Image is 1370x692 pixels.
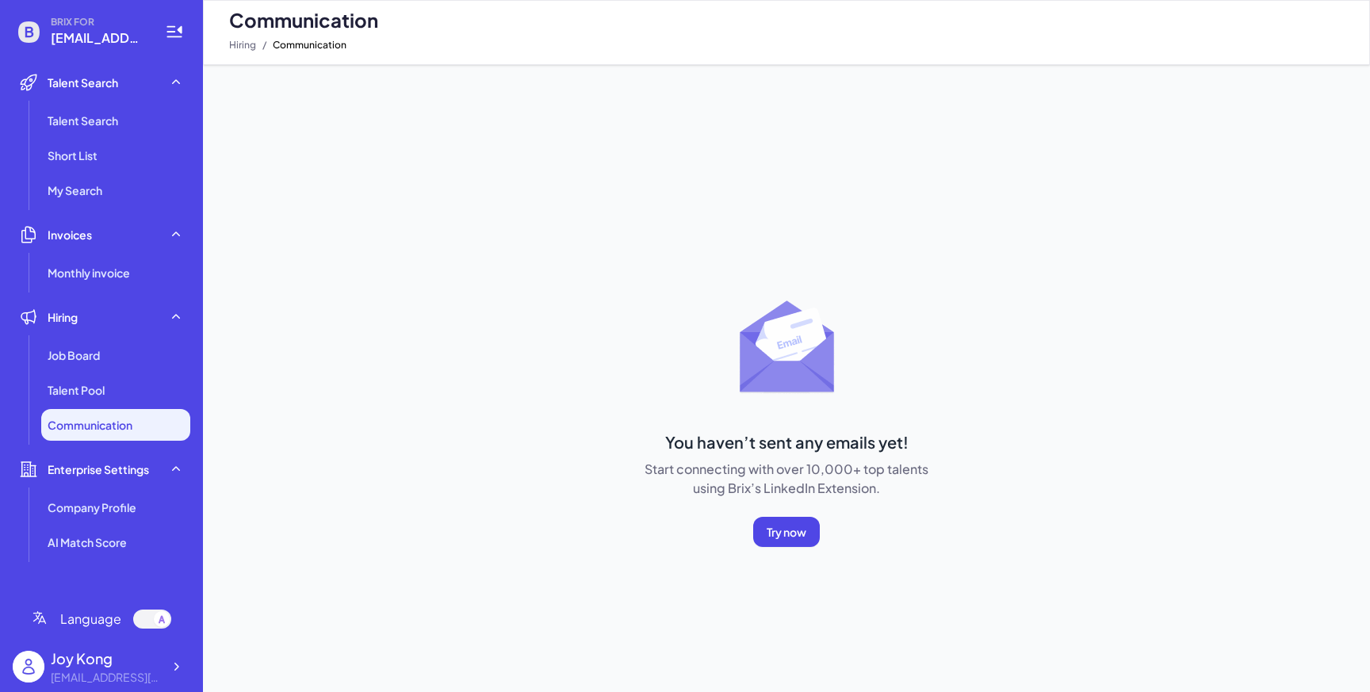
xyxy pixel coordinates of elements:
[262,36,266,55] span: /
[632,460,941,498] p: Start connecting with over 10,000+ top talents using Brix’s LinkedIn Extension.
[48,499,136,515] span: Company Profile
[51,16,146,29] span: BRIX FOR
[13,651,44,682] img: user_logo.png
[48,75,118,90] span: Talent Search
[48,147,98,163] span: Short List
[60,610,121,629] span: Language
[632,431,941,453] h3: You haven’t sent any emails yet!
[51,648,162,669] div: Joy Kong
[729,285,856,412] img: No mail
[48,227,92,243] span: Invoices
[48,182,102,198] span: My Search
[48,265,130,281] span: Monthly invoice
[48,417,132,433] span: Communication
[229,7,378,32] span: Communication
[51,669,162,686] div: joy@joinbrix.com
[48,347,100,363] span: Job Board
[51,29,146,48] span: joy@joinbrix.com
[753,517,820,547] button: Try now
[48,382,105,398] span: Talent Pool
[767,525,806,539] span: Try now
[48,309,78,325] span: Hiring
[48,461,149,477] span: Enterprise Settings
[48,113,118,128] span: Talent Search
[273,36,346,55] span: Communication
[48,534,127,550] span: AI Match Score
